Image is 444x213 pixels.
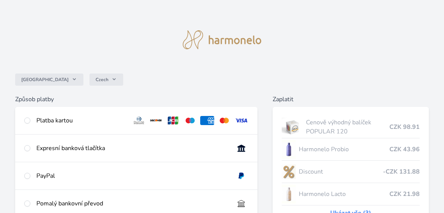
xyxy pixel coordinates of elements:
button: [GEOGRAPHIC_DATA] [15,74,83,86]
img: jcb.svg [166,116,180,125]
span: CZK 43.96 [389,145,420,154]
span: Cenově výhodný balíček POPULAR 120 [306,118,389,136]
img: logo.svg [183,30,262,49]
img: discover.svg [149,116,163,125]
div: Pomalý bankovní převod [36,199,228,208]
img: amex.svg [200,116,214,125]
img: paypal.svg [234,171,248,180]
img: maestro.svg [183,116,197,125]
h6: Způsob platby [15,95,257,104]
img: onlineBanking_CZ.svg [234,144,248,153]
img: visa.svg [234,116,248,125]
img: CLEAN_PROBIO_se_stinem_x-lo.jpg [282,140,296,159]
span: Discount [299,167,383,176]
span: Harmonelo Lacto [299,190,389,199]
h6: Zaplatit [273,95,429,104]
img: bankTransfer_IBAN.svg [234,199,248,208]
img: diners.svg [132,116,146,125]
span: CZK 21.98 [389,190,420,199]
div: Expresní banková tlačítka [36,144,228,153]
span: -CZK 131.88 [383,167,420,176]
img: discount-lo.png [282,162,296,181]
div: PayPal [36,171,228,180]
span: Czech [96,77,108,83]
img: mc.svg [217,116,231,125]
img: popular.jpg [282,117,303,136]
div: Platba kartou [36,116,126,125]
span: [GEOGRAPHIC_DATA] [21,77,69,83]
span: CZK 98.91 [389,122,420,132]
img: CLEAN_LACTO_se_stinem_x-hi-lo.jpg [282,185,296,204]
button: Czech [89,74,123,86]
span: Harmonelo Probio [299,145,389,154]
